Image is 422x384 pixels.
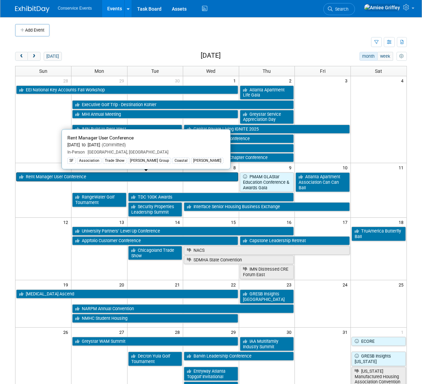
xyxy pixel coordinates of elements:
[323,3,355,15] a: Search
[240,265,294,279] a: IMN Distressed CRE Forum East
[16,290,238,298] a: [MEDICAL_DATA] Ascend
[67,135,134,140] span: Rent Manager User Conference
[398,280,407,289] span: 25
[233,163,239,172] span: 8
[230,328,239,336] span: 29
[119,218,127,226] span: 13
[184,352,294,361] a: Barvin Leadership Conference
[174,328,183,336] span: 28
[400,76,407,85] span: 4
[67,142,225,148] div: [DATE] to [DATE]
[44,52,62,61] button: [DATE]
[72,304,294,313] a: NARPM Annual Convention
[184,125,350,134] a: Capital Square Living IGNITE 2025
[352,227,406,241] a: TruAmerica Butterfly Ball
[174,280,183,289] span: 21
[95,68,104,74] span: Mon
[240,110,294,124] a: Greystar Service Appreciation Day
[67,158,76,164] div: SF
[15,6,49,13] img: ExhibitDay
[375,68,382,74] span: Sat
[72,193,126,207] a: RangeWater Golf Tournament
[72,236,238,245] a: Appfolio Customer Conference
[119,328,127,336] span: 27
[128,158,171,164] div: [PERSON_NAME] Group
[342,163,351,172] span: 10
[100,142,126,147] span: (Committed)
[72,100,294,109] a: Executive Golf Trip - Destination Kohler
[27,52,40,61] button: next
[352,337,406,346] a: ECORE
[398,163,407,172] span: 11
[16,172,238,181] a: Rent Manager User Conference
[288,163,295,172] span: 9
[72,125,182,134] a: IMN Build to Rent West
[174,76,183,85] span: 30
[377,52,393,61] button: week
[240,337,294,351] a: IAA Multifamily Industry Summit
[103,158,126,164] div: Trade Show
[191,158,223,164] div: [PERSON_NAME]
[119,280,127,289] span: 20
[201,52,221,59] h2: [DATE]
[399,54,404,59] i: Personalize Calendar
[119,76,127,85] span: 29
[39,68,47,74] span: Sun
[344,76,351,85] span: 3
[63,280,71,289] span: 19
[85,150,168,155] span: [GEOGRAPHIC_DATA], [GEOGRAPHIC_DATA]
[72,314,238,323] a: NMHC Student Housing
[184,144,294,153] a: BAM Con 2025
[63,218,71,226] span: 12
[16,86,238,94] a: EEI National Key Accounts Fall Workshop
[184,256,294,264] a: SDMHA State Convention
[128,352,182,366] a: Decron Yula Golf Tournament
[286,218,295,226] span: 16
[296,172,350,192] a: Atlanta Apartment Association Can Can Ball
[67,150,85,155] span: In-Person
[184,367,238,381] a: Entryway Atlanta Topgolf Invitational
[72,110,238,119] a: MHI Annual Meeting
[206,68,215,74] span: Wed
[352,352,406,366] a: GRESB Insights [US_STATE]
[72,227,294,236] a: University Partners’ Level Up Conference
[240,86,294,100] a: Atlanta Apartment Life Gala
[184,246,350,255] a: NACS
[151,68,159,74] span: Tue
[72,337,238,346] a: Greystar WAM Summit
[174,218,183,226] span: 14
[128,193,294,202] a: TDC 100K Awards
[240,290,294,304] a: GRESB Insights [GEOGRAPHIC_DATA]
[342,328,351,336] span: 31
[230,218,239,226] span: 15
[240,236,350,245] a: Capstone Leadership Retreat
[286,328,295,336] span: 30
[63,328,71,336] span: 26
[184,202,350,211] a: Interface Senior Housing Business Exchange
[364,4,400,11] img: Amiee Griffey
[240,172,294,192] a: PMAM GLAStar Education Conference & Awards Gala
[173,158,190,164] div: Coastal
[263,68,271,74] span: Thu
[63,76,71,85] span: 28
[15,52,28,61] button: prev
[400,328,407,336] span: 1
[233,76,239,85] span: 1
[15,24,49,36] button: Add Event
[128,246,182,260] a: Chicagoland Trade Show
[286,280,295,289] span: 23
[128,202,182,216] a: Security Properties Leadership Summit
[333,7,348,12] span: Search
[320,68,325,74] span: Fri
[58,6,92,11] span: Conservice Events
[342,218,351,226] span: 17
[230,280,239,289] span: 22
[397,52,407,61] button: myCustomButton
[359,52,378,61] button: month
[398,218,407,226] span: 18
[342,280,351,289] span: 24
[288,76,295,85] span: 2
[77,158,101,164] div: Association
[184,153,294,162] a: NRHC [US_STATE] Chapter Conference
